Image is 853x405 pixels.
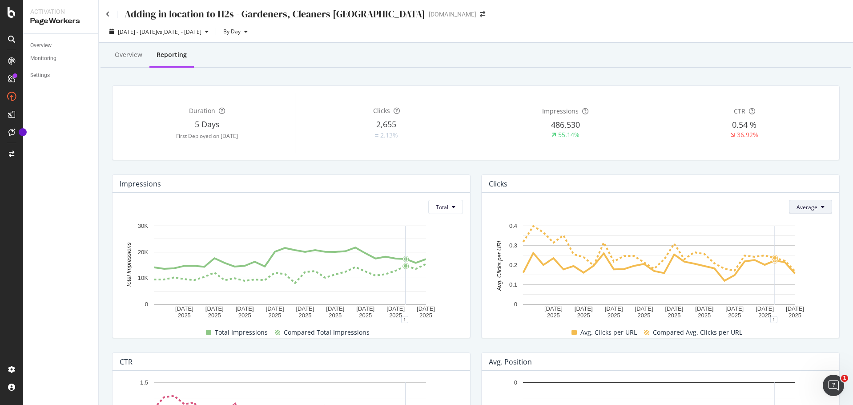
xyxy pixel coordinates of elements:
svg: A chart. [120,221,460,320]
span: 0.54 % [732,119,756,130]
text: [DATE] [786,305,804,312]
button: [DATE] - [DATE]vs[DATE] - [DATE] [106,24,212,39]
text: Avg. Clicks per URL [496,239,503,292]
text: [DATE] [236,305,254,312]
div: Adding in location to H2s - Gardeners, Cleaners [GEOGRAPHIC_DATA] [125,7,425,21]
text: 2025 [389,312,402,319]
text: 0 [145,301,148,308]
text: 2025 [758,312,771,319]
text: 10K [138,275,148,282]
text: 30K [138,223,148,229]
img: Equal [375,134,378,137]
span: [DATE] - [DATE] [118,28,157,36]
div: 1 [401,316,408,323]
div: 36.92% [737,130,758,139]
text: [DATE] [417,305,435,312]
span: Total Impressions [215,327,268,338]
div: First Deployed on [DATE] [120,132,295,140]
text: 20K [138,249,148,255]
div: PageWorkers [30,16,91,26]
span: 1 [841,375,848,382]
div: Impressions [120,179,161,188]
div: 2.13% [380,131,398,140]
div: 55.14% [558,130,579,139]
text: [DATE] [756,305,774,312]
div: 1 [770,316,777,323]
text: 2025 [789,312,801,319]
text: [DATE] [544,305,563,312]
text: 2025 [547,312,560,319]
text: 2025 [269,312,282,319]
text: 2025 [698,312,711,319]
span: Compared Total Impressions [284,327,370,338]
a: Click to go back [106,11,110,17]
text: 2025 [577,312,590,319]
text: 2025 [359,312,372,319]
span: Avg. Clicks per URL [580,327,637,338]
text: 0 [514,301,517,308]
button: By Day [220,24,251,39]
text: 2025 [298,312,311,319]
text: 2025 [208,312,221,319]
text: [DATE] [635,305,653,312]
a: Overview [30,41,92,50]
text: 2025 [238,312,251,319]
text: [DATE] [175,305,193,312]
text: [DATE] [205,305,224,312]
div: Avg. position [489,357,532,366]
text: [DATE] [575,305,593,312]
text: 2025 [608,312,620,319]
text: 2025 [419,312,432,319]
text: [DATE] [665,305,683,312]
text: [DATE] [356,305,374,312]
text: 1.5 [140,379,148,386]
span: 2,655 [376,119,396,130]
iframe: Intercom live chat [823,375,844,396]
span: CTR [734,107,745,115]
span: Clicks [373,106,390,115]
span: 486,530 [551,119,580,130]
div: Reporting [157,50,187,59]
button: Total [428,200,463,214]
div: Activation [30,7,91,16]
div: Clicks [489,179,507,188]
text: 2025 [329,312,342,319]
div: Monitoring [30,54,56,63]
text: 2025 [638,312,651,319]
span: Duration [189,106,215,115]
text: [DATE] [386,305,405,312]
div: Overview [30,41,52,50]
span: Total [436,203,448,211]
text: 0.1 [509,281,517,288]
text: [DATE] [326,305,344,312]
div: Tooltip anchor [19,128,27,136]
span: By Day [220,28,241,35]
div: [DOMAIN_NAME] [429,10,476,19]
svg: A chart. [489,221,829,320]
text: [DATE] [266,305,284,312]
text: [DATE] [725,305,744,312]
text: 2025 [178,312,191,319]
a: Settings [30,71,92,80]
div: Overview [115,50,142,59]
text: 2025 [728,312,741,319]
text: 0.3 [509,242,517,249]
text: Total Impressions [125,243,132,288]
div: CTR [120,357,133,366]
a: Monitoring [30,54,92,63]
span: Average [797,203,817,211]
text: 2025 [668,312,680,319]
text: [DATE] [695,305,713,312]
text: [DATE] [605,305,623,312]
text: [DATE] [296,305,314,312]
span: Compared Avg. Clicks per URL [653,327,742,338]
text: 0.2 [509,262,517,268]
div: arrow-right-arrow-left [480,11,485,17]
span: 5 Days [195,119,220,130]
span: Impressions [542,107,579,115]
text: 0.4 [509,223,517,229]
div: Settings [30,71,50,80]
span: vs [DATE] - [DATE] [157,28,201,36]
